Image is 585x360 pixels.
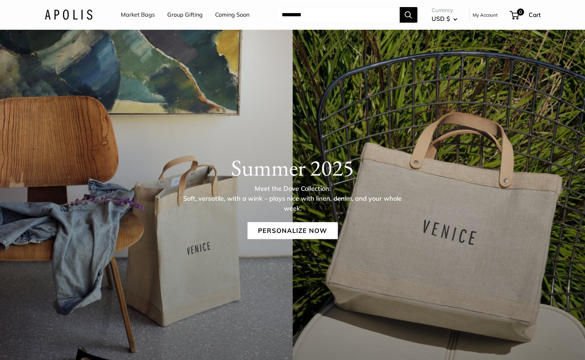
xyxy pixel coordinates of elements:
input: Search... [276,7,400,23]
span: Cart [529,11,541,18]
a: Group Gifting [167,10,203,20]
a: 0 Cart [510,9,541,21]
a: My Account [473,11,498,19]
a: Coming Soon [215,10,249,20]
span: Currency [432,5,457,15]
button: USD $ [432,13,457,24]
span: USD $ [432,15,450,22]
iframe: Sign Up via Text for Offers [6,333,76,354]
span: 0 [517,8,524,16]
button: Search [400,7,417,23]
img: Apolis [45,10,92,20]
a: Market Bags [121,10,155,20]
a: Personalize Now [247,222,338,239]
h1: Summer 2025 [45,154,541,181]
p: Meet the Dove Collection: Soft, versatile, with a wink – plays nice with linen, denim, and your w... [178,184,408,213]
